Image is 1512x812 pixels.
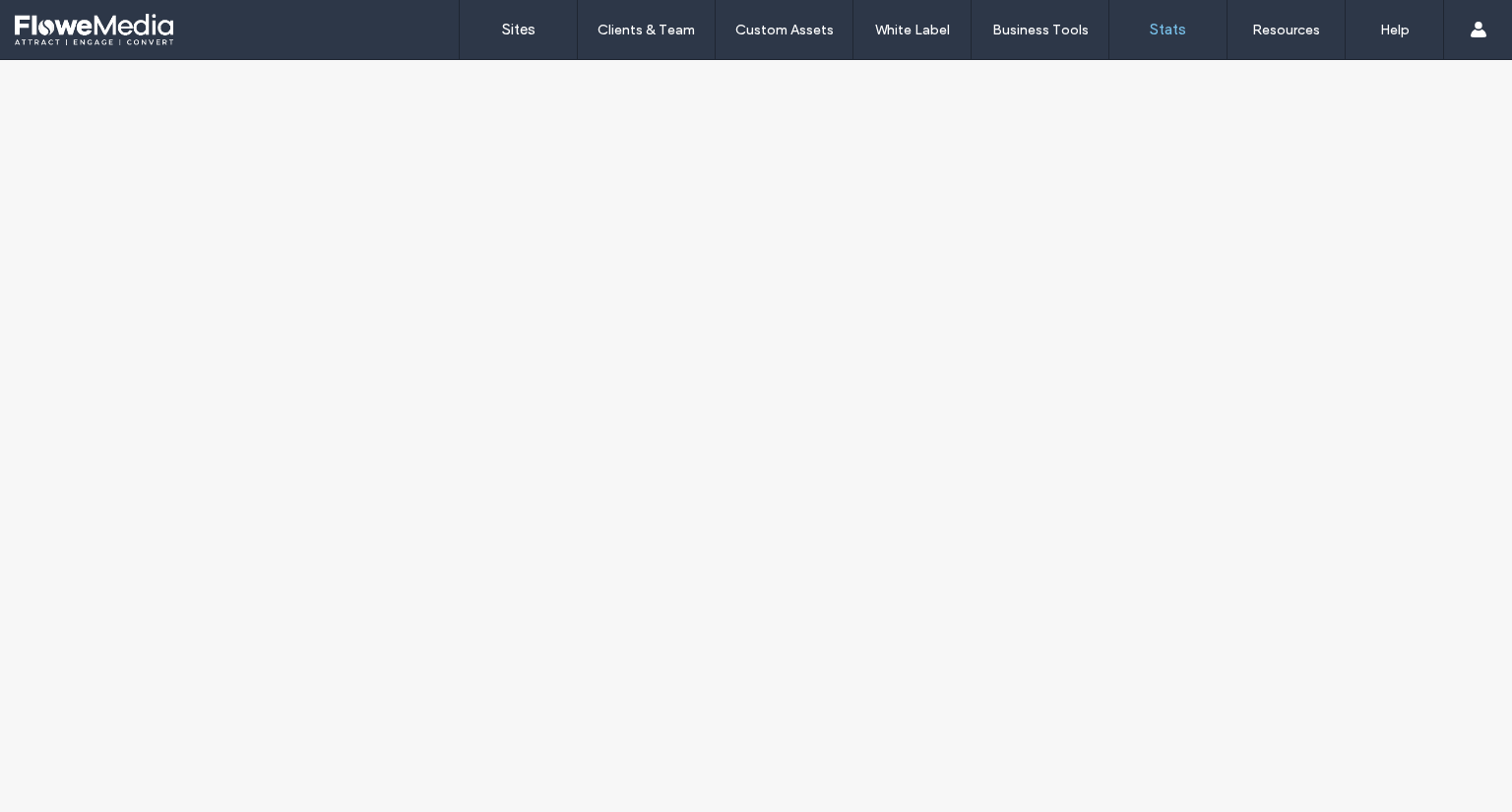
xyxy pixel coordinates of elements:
[502,21,535,38] label: Sites
[1380,22,1410,38] label: Help
[598,22,695,38] label: Clients & Team
[875,22,950,38] label: White Label
[1150,21,1186,38] label: Stats
[992,22,1089,38] label: Business Tools
[1252,22,1320,38] label: Resources
[735,22,834,38] label: Custom Assets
